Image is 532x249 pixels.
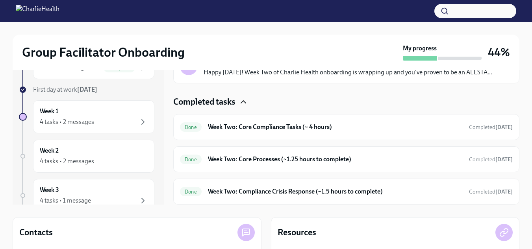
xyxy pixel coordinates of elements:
[19,227,53,238] h4: Contacts
[469,188,513,195] span: Completed
[19,100,154,133] a: Week 14 tasks • 2 messages
[40,196,91,205] div: 4 tasks • 1 message
[469,156,513,163] span: September 11th, 2025 22:53
[180,124,202,130] span: Done
[40,157,94,166] div: 4 tasks • 2 messages
[469,188,513,196] span: September 12th, 2025 12:00
[180,157,202,162] span: Done
[40,186,59,194] h6: Week 3
[19,140,154,173] a: Week 24 tasks • 2 messages
[180,189,202,195] span: Done
[40,146,59,155] h6: Week 2
[180,121,513,133] a: DoneWeek Two: Core Compliance Tasks (~ 4 hours)Completed[DATE]
[19,85,154,94] a: First day at work[DATE]
[40,107,58,116] h6: Week 1
[469,124,513,131] span: Completed
[77,86,97,93] strong: [DATE]
[278,227,316,238] h4: Resources
[33,86,97,93] span: First day at work
[495,156,513,163] strong: [DATE]
[173,96,235,108] h4: Completed tasks
[469,156,513,163] span: Completed
[180,185,513,198] a: DoneWeek Two: Compliance Crisis Response (~1.5 hours to complete)Completed[DATE]
[16,5,59,17] img: CharlieHealth
[208,155,463,164] h6: Week Two: Core Processes (~1.25 hours to complete)
[19,179,154,212] a: Week 34 tasks • 1 message
[180,153,513,166] a: DoneWeek Two: Core Processes (~1.25 hours to complete)Completed[DATE]
[495,124,513,131] strong: [DATE]
[208,123,463,131] h6: Week Two: Core Compliance Tasks (~ 4 hours)
[173,96,519,108] div: Completed tasks
[495,188,513,195] strong: [DATE]
[22,44,185,60] h2: Group Facilitator Onboarding
[40,118,94,126] div: 4 tasks • 2 messages
[204,68,492,77] p: Happy [DATE]! Week Two of Charlie Health onboarding is wrapping up and you've proven to be an ALL...
[208,187,463,196] h6: Week Two: Compliance Crisis Response (~1.5 hours to complete)
[488,45,510,59] h3: 44%
[469,124,513,131] span: September 10th, 2025 00:42
[403,44,437,53] strong: My progress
